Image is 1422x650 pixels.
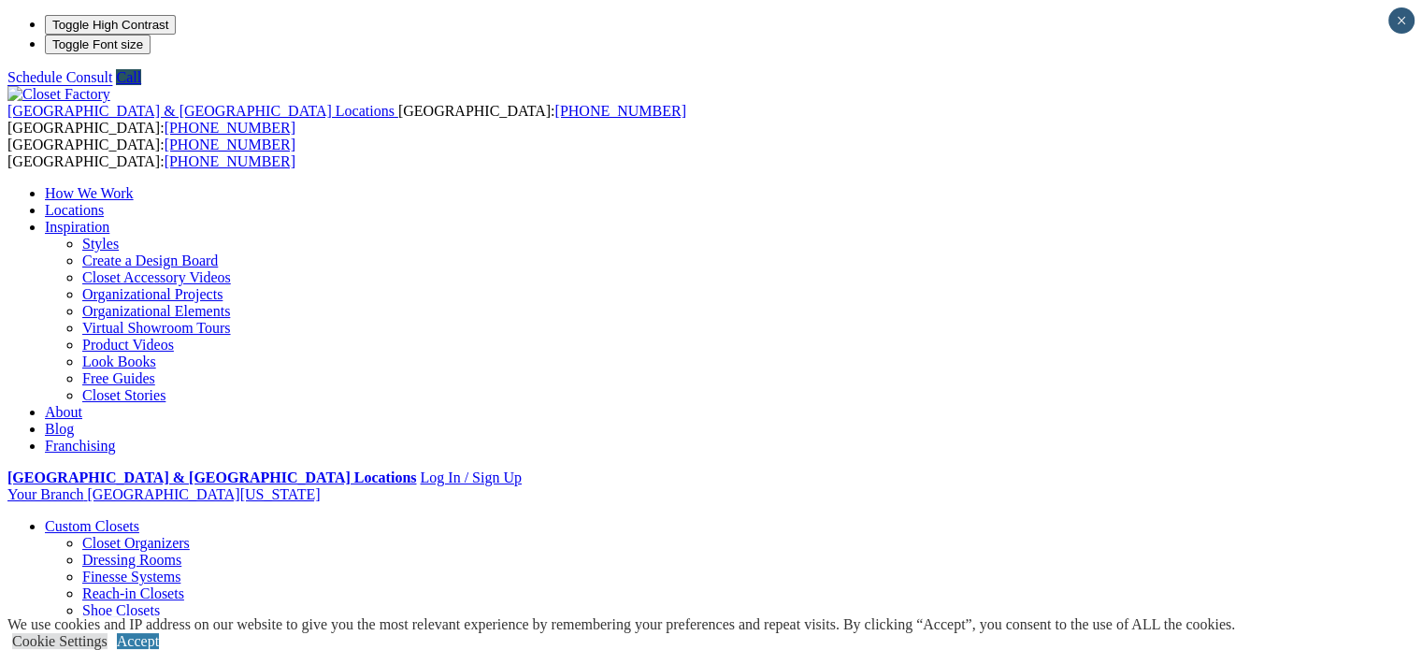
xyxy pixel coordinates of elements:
button: Toggle Font size [45,35,151,54]
a: Call [116,69,141,85]
a: Closet Accessory Videos [82,269,231,285]
span: [GEOGRAPHIC_DATA] & [GEOGRAPHIC_DATA] Locations [7,103,395,119]
a: [PHONE_NUMBER] [165,153,295,169]
a: Product Videos [82,337,174,353]
div: We use cookies and IP address on our website to give you the most relevant experience by remember... [7,616,1235,633]
a: Schedule Consult [7,69,112,85]
a: Inspiration [45,219,109,235]
a: Closet Organizers [82,535,190,551]
a: [GEOGRAPHIC_DATA] & [GEOGRAPHIC_DATA] Locations [7,469,416,485]
a: Closet Stories [82,387,165,403]
a: Accept [117,633,159,649]
a: Create a Design Board [82,253,218,268]
span: Your Branch [7,486,83,502]
span: [GEOGRAPHIC_DATA]: [GEOGRAPHIC_DATA]: [7,103,686,136]
a: About [45,404,82,420]
a: Virtual Showroom Tours [82,320,231,336]
a: Cookie Settings [12,633,108,649]
a: Blog [45,421,74,437]
button: Toggle High Contrast [45,15,176,35]
a: Custom Closets [45,518,139,534]
a: Organizational Elements [82,303,230,319]
a: Your Branch [GEOGRAPHIC_DATA][US_STATE] [7,486,320,502]
a: [PHONE_NUMBER] [165,137,295,152]
span: Toggle High Contrast [52,18,168,32]
a: Franchising [45,438,116,454]
a: [PHONE_NUMBER] [554,103,685,119]
a: Reach-in Closets [82,585,184,601]
a: Free Guides [82,370,155,386]
a: Locations [45,202,104,218]
span: [GEOGRAPHIC_DATA]: [GEOGRAPHIC_DATA]: [7,137,295,169]
a: Dressing Rooms [82,552,181,568]
a: Look Books [82,354,156,369]
a: Log In / Sign Up [420,469,521,485]
a: [PHONE_NUMBER] [165,120,295,136]
a: How We Work [45,185,134,201]
img: Closet Factory [7,86,110,103]
a: Styles [82,236,119,252]
span: [GEOGRAPHIC_DATA][US_STATE] [87,486,320,502]
a: [GEOGRAPHIC_DATA] & [GEOGRAPHIC_DATA] Locations [7,103,398,119]
button: Close [1388,7,1415,34]
a: Finesse Systems [82,569,180,585]
a: Organizational Projects [82,286,223,302]
a: Shoe Closets [82,602,160,618]
span: Toggle Font size [52,37,143,51]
